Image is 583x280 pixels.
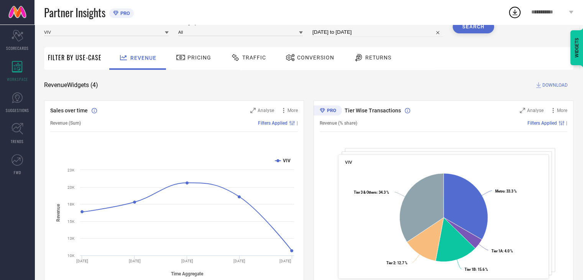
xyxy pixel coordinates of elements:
svg: Zoom [250,108,256,113]
text: 15K [67,219,75,224]
span: Revenue (% share) [320,120,357,126]
span: More [287,108,298,113]
span: PRO [118,10,130,16]
tspan: Tier 2 [386,261,395,265]
text: VIV [283,158,291,163]
text: [DATE] [279,259,291,263]
tspan: Tier 1A [491,249,503,253]
span: Partner Insights [44,5,105,20]
span: SUGGESTIONS [6,107,29,113]
text: [DATE] [233,259,245,263]
text: 13K [67,236,75,240]
span: Revenue (Sum) [50,120,81,126]
span: Filters Applied [527,120,557,126]
text: : 33.3 % [495,189,517,193]
span: Analyse [527,108,544,113]
tspan: Time Aggregate [171,271,204,277]
span: WORKSPACE [7,76,28,82]
span: Pricing [187,54,211,61]
div: Open download list [508,5,522,19]
text: [DATE] [76,259,88,263]
text: : 15.6 % [465,267,488,272]
text: : 4.0 % [491,249,513,253]
span: Tier Wise Transactions [345,107,401,114]
span: More [557,108,567,113]
div: Premium [314,105,342,117]
span: SCORECARDS [6,45,29,51]
span: Sales over time [50,107,88,114]
text: 23K [67,168,75,172]
span: DOWNLOAD [542,81,568,89]
span: Traffic [242,54,266,61]
tspan: Revenue [56,203,61,221]
span: | [297,120,298,126]
text: 20K [67,185,75,189]
span: Returns [365,54,391,61]
span: FWD [14,170,21,175]
span: Conversion [297,54,334,61]
text: 10K [67,254,75,258]
text: [DATE] [181,259,193,263]
span: Filters Applied [258,120,287,126]
svg: Zoom [520,108,525,113]
tspan: Metro [495,189,504,193]
span: | [566,120,567,126]
text: : 12.7 % [386,261,407,265]
span: Filter By Use-Case [48,53,102,62]
button: Search [453,20,494,33]
span: VIV [345,160,352,165]
text: 18K [67,202,75,206]
input: Select time period [312,28,443,37]
span: TRENDS [11,138,24,144]
span: Analyse [258,108,274,113]
text: : 34.3 % [354,190,389,194]
tspan: Tier 1B [465,267,476,272]
span: Revenue [130,55,156,61]
text: [DATE] [129,259,141,263]
tspan: Tier 3 & Others [354,190,377,194]
span: Revenue Widgets ( 4 ) [44,81,98,89]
